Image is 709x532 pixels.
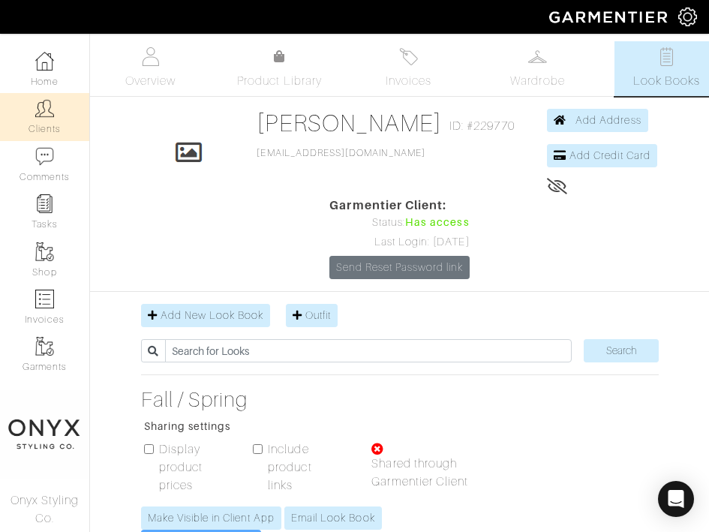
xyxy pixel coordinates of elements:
a: Make Visible in Client App [141,506,281,530]
label: Shared through Garmentier Client [371,455,489,491]
p: Sharing settings [144,419,479,434]
span: Add Address [575,114,641,126]
img: gear-icon-white-bd11855cb880d31180b6d7d6211b90ccbf57a29d726f0c71d8c61bd08dd39cc2.png [678,8,697,26]
a: Invoices [356,41,461,96]
img: garments-icon-b7da505a4dc4fd61783c78ac3ca0ef83fa9d6f193b1c9dc38574b1d14d53ca28.png [35,242,54,261]
input: Search [584,339,659,362]
span: Add Credit Card [569,149,650,161]
img: reminder-icon-8004d30b9f0a5d33ae49ab947aed9ed385cf756f9e5892f1edd6e32f2345188e.png [35,194,54,213]
img: garments-icon-b7da505a4dc4fd61783c78ac3ca0ef83fa9d6f193b1c9dc38574b1d14d53ca28.png [35,337,54,356]
a: [PERSON_NAME] [257,110,442,137]
a: Wardrobe [485,41,590,96]
img: garmentier-logo-header-white-b43fb05a5012e4ada735d5af1a66efaba907eab6374d6393d1fbf88cb4ef424d.png [542,4,678,30]
img: basicinfo-40fd8af6dae0f16599ec9e87c0ef1c0a1fdea2edbe929e3d69a839185d80c458.svg [141,47,160,66]
img: dashboard-icon-dbcd8f5a0b271acd01030246c82b418ddd0df26cd7fceb0bd07c9910d44c42f6.png [35,52,54,71]
span: Overview [125,72,176,90]
img: orders-icon-0abe47150d42831381b5fb84f609e132dff9fe21cb692f30cb5eec754e2cba89.png [35,290,54,308]
img: clients-icon-6bae9207a08558b7cb47a8932f037763ab4055f8c8b6bfacd5dc20c3e0201464.png [35,99,54,118]
a: Add Credit Card [547,144,657,167]
span: Invoices [386,72,431,90]
span: Product Library [237,72,322,90]
span: Wardrobe [510,72,564,90]
span: Garmentier Client: [329,197,469,215]
a: Product Library [227,48,332,90]
span: ID: #229770 [449,117,515,135]
a: Outfit [286,304,338,327]
img: comment-icon-a0a6a9ef722e966f86d9cbdc48e553b5cf19dbc54f86b18d962a5391bc8f6eb6.png [35,147,54,166]
a: Send Reset Password link [329,256,469,279]
span: Add New Look Book [161,309,264,321]
a: Overview [98,41,203,96]
span: Onyx Styling Co. [11,494,80,525]
div: Status: [329,215,469,231]
span: Has access [405,215,470,231]
label: Display product prices [159,440,233,494]
a: Fall / Spring [141,387,479,413]
a: Add New Look Book [141,304,271,327]
a: Email Look Book [284,506,382,530]
label: Include product links [268,440,335,494]
span: Look Books [633,72,700,90]
a: [EMAIL_ADDRESS][DOMAIN_NAME] [257,148,425,158]
div: Open Intercom Messenger [658,481,694,517]
span: Outfit [305,309,331,321]
img: wardrobe-487a4870c1b7c33e795ec22d11cfc2ed9d08956e64fb3008fe2437562e282088.svg [528,47,547,66]
img: orders-27d20c2124de7fd6de4e0e44c1d41de31381a507db9b33961299e4e07d508b8c.svg [399,47,418,66]
img: todo-9ac3debb85659649dc8f770b8b6100bb5dab4b48dedcbae339e5042a72dfd3cc.svg [657,47,676,66]
input: Search for Looks [165,339,572,362]
div: Last Login: [DATE] [329,234,469,251]
a: Add Address [547,109,648,132]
